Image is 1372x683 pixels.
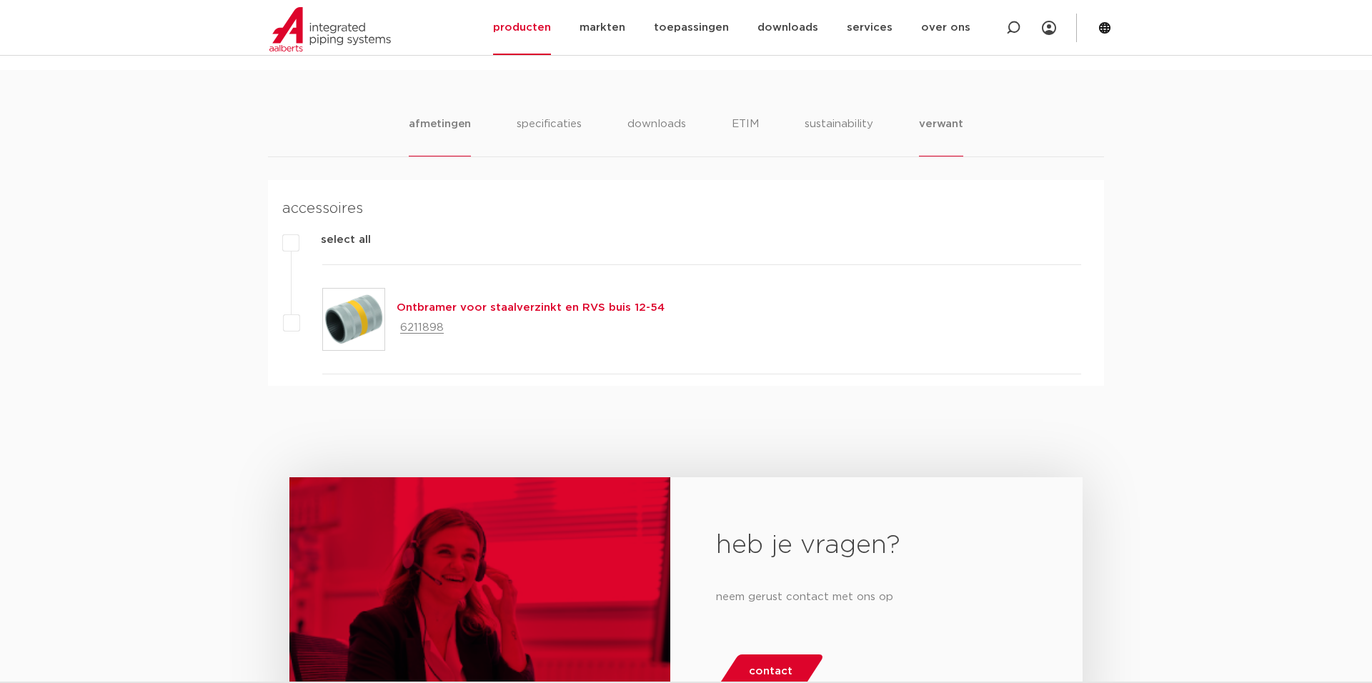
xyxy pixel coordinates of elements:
[749,660,792,683] span: contact
[409,116,471,156] li: afmetingen
[323,289,384,350] img: Thumbnail for Ontbramer voor staalverzinkt en RVS buis 12-54
[397,302,665,313] a: Ontbramer voor staalverzinkt en RVS buis 12-54
[919,116,963,156] li: verwant
[517,116,582,156] li: specificaties
[805,116,873,156] li: sustainability
[299,231,371,249] label: select all
[282,197,1081,220] h4: accessoires
[627,116,686,156] li: downloads
[732,116,759,156] li: ETIM
[716,586,1037,609] p: neem gerust contact met ons op
[716,529,1037,563] h2: heb je vragen?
